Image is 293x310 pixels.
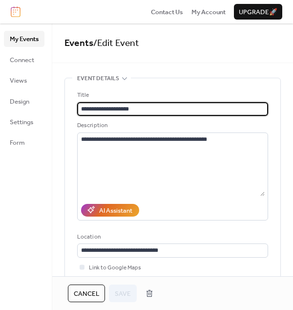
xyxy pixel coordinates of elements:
[81,204,139,217] button: AI Assistant
[10,138,25,148] span: Form
[239,7,277,17] span: Upgrade 🚀
[77,74,119,84] span: Event details
[77,121,266,131] div: Description
[4,52,44,67] a: Connect
[77,232,266,242] div: Location
[11,6,21,17] img: logo
[64,34,93,52] a: Events
[93,34,139,52] span: / Edit Event
[10,55,34,65] span: Connect
[4,31,44,46] a: My Events
[10,117,33,127] span: Settings
[74,289,99,299] span: Cancel
[234,4,282,20] button: Upgrade🚀
[10,76,27,86] span: Views
[77,90,266,100] div: Title
[68,285,105,302] button: Cancel
[89,263,141,273] span: Link to Google Maps
[4,93,44,109] a: Design
[4,72,44,88] a: Views
[191,7,226,17] a: My Account
[99,206,132,216] div: AI Assistant
[10,34,39,44] span: My Events
[4,114,44,130] a: Settings
[10,97,29,107] span: Design
[151,7,183,17] a: Contact Us
[4,134,44,150] a: Form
